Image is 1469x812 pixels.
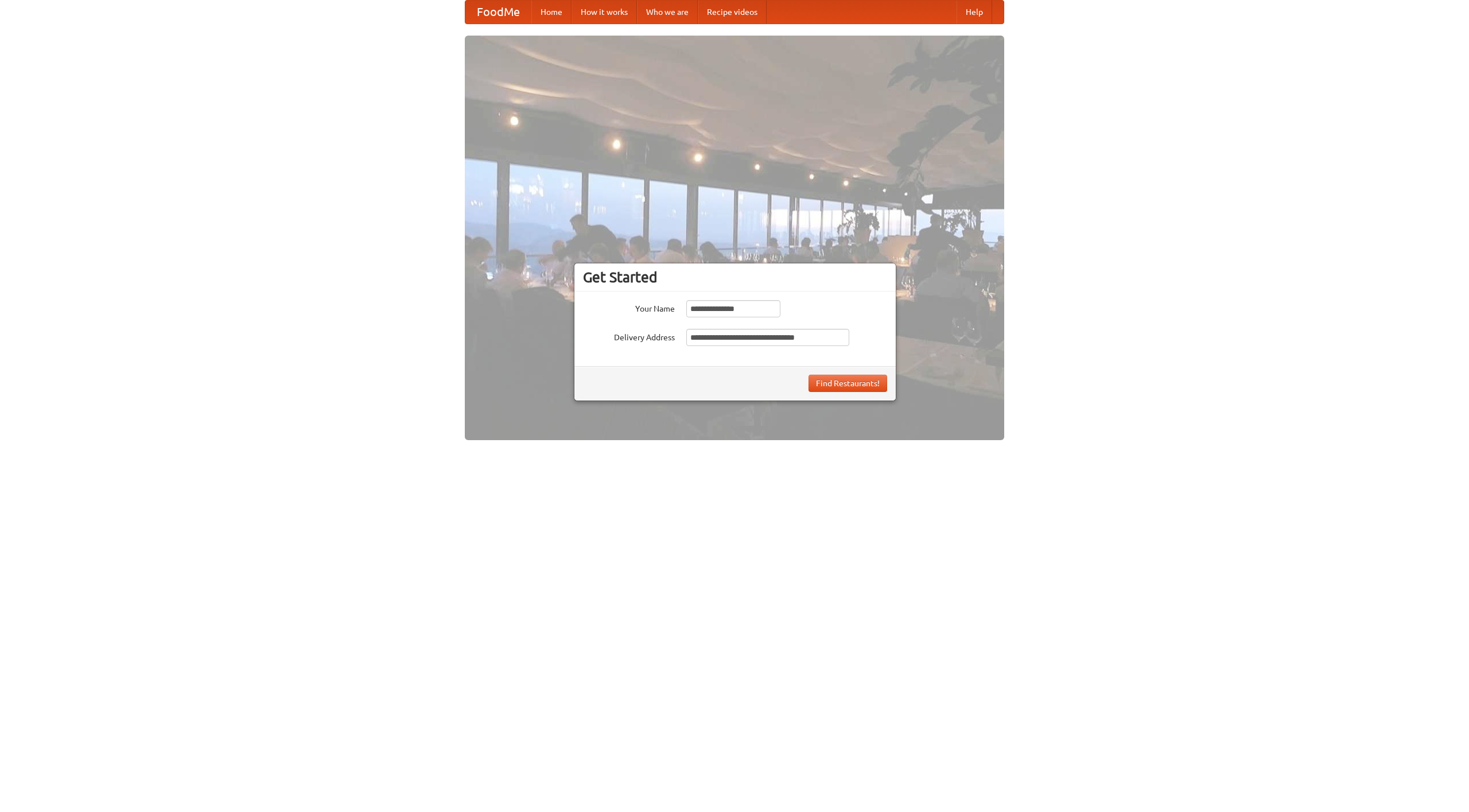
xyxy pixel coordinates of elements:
button: Find Restaurants! [809,375,887,392]
label: Your Name [583,300,675,314]
a: Home [531,1,572,24]
a: FoodMe [465,1,531,24]
a: Help [957,1,992,24]
h3: Get Started [583,269,887,286]
label: Delivery Address [583,329,675,343]
a: Recipe videos [698,1,767,24]
a: How it works [572,1,637,24]
a: Who we are [637,1,698,24]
